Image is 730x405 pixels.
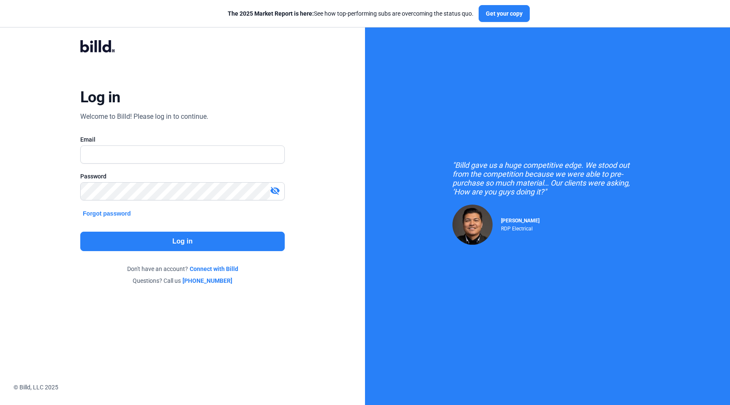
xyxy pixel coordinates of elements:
button: Log in [80,232,285,251]
img: Raul Pacheco [452,205,493,245]
div: Email [80,135,285,144]
div: RDP Electrical [501,224,539,232]
a: Connect with Billd [190,265,238,273]
div: Log in [80,88,120,107]
div: Questions? Call us [80,276,285,285]
div: Don't have an account? [80,265,285,273]
mat-icon: visibility_off [270,186,280,196]
span: The 2025 Market Report is here: [228,10,314,17]
button: Forgot password [80,209,133,218]
button: Get your copy [479,5,530,22]
a: [PHONE_NUMBER] [182,276,232,285]
div: Password [80,172,285,181]
div: See how top-performing subs are overcoming the status quo. [228,9,474,18]
div: Welcome to Billd! Please log in to continue. [80,112,208,122]
div: "Billd gave us a huge competitive edge. We stood out from the competition because we were able to... [452,161,643,196]
span: [PERSON_NAME] [501,218,539,224]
